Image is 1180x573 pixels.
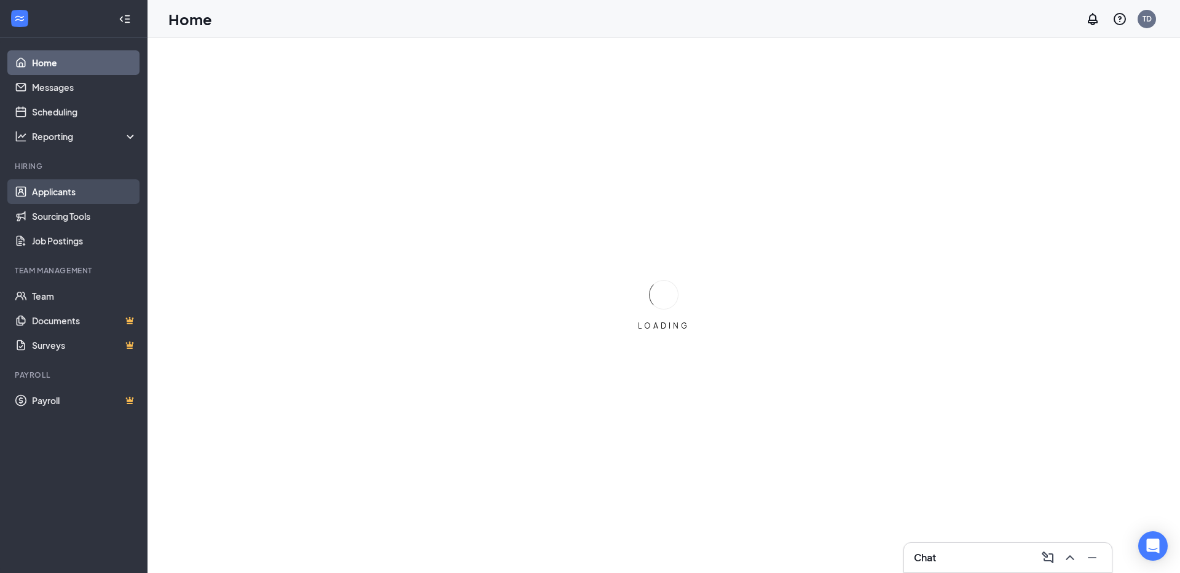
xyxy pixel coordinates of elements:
[32,179,137,204] a: Applicants
[15,265,135,276] div: Team Management
[1085,12,1100,26] svg: Notifications
[32,308,137,333] a: DocumentsCrown
[32,130,138,142] div: Reporting
[633,321,694,331] div: LOADING
[32,75,137,99] a: Messages
[32,99,137,124] a: Scheduling
[1082,548,1102,567] button: Minimize
[32,50,137,75] a: Home
[32,333,137,357] a: SurveysCrown
[32,284,137,308] a: Team
[1138,531,1168,561] div: Open Intercom Messenger
[1060,548,1080,567] button: ChevronUp
[1085,550,1099,565] svg: Minimize
[15,161,135,171] div: Hiring
[15,370,135,380] div: Payroll
[168,9,212,29] h1: Home
[1143,14,1152,24] div: TD
[32,388,137,413] a: PayrollCrown
[1063,550,1077,565] svg: ChevronUp
[32,204,137,228] a: Sourcing Tools
[119,13,131,25] svg: Collapse
[1112,12,1127,26] svg: QuestionInfo
[15,130,27,142] svg: Analysis
[1038,548,1058,567] button: ComposeMessage
[914,551,936,564] h3: Chat
[32,228,137,253] a: Job Postings
[14,12,26,25] svg: WorkstreamLogo
[1040,550,1055,565] svg: ComposeMessage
